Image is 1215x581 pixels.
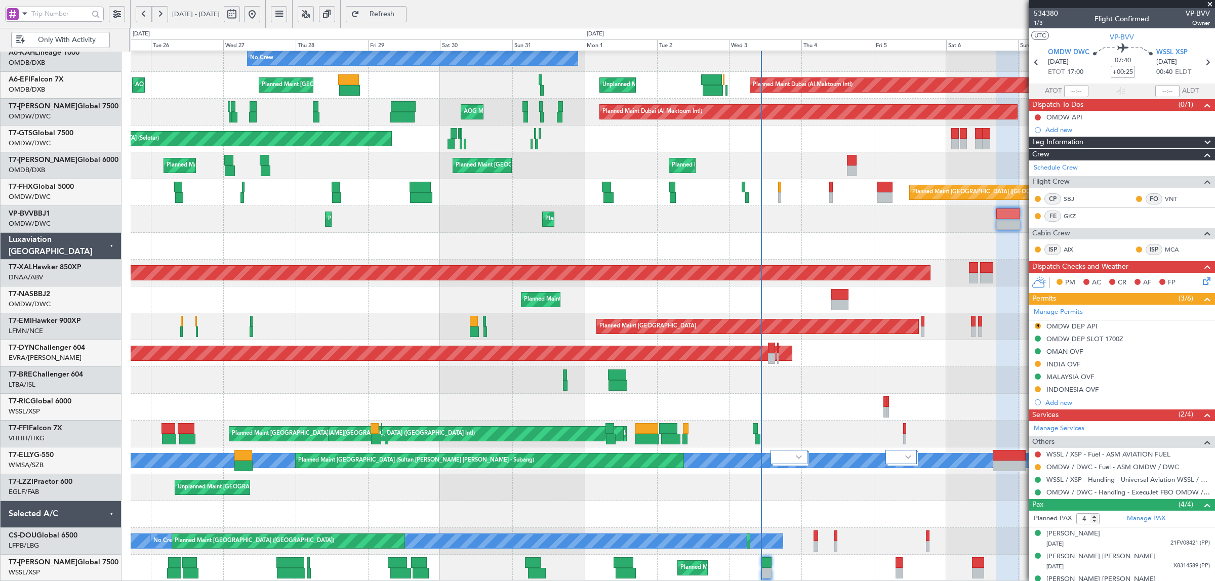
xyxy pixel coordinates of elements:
[1048,48,1089,58] span: OMDW DWC
[250,51,273,66] div: No Crew
[464,104,556,119] div: AOG Maint Dubai (Al Maktoum Intl)
[1168,278,1176,288] span: FP
[1156,57,1177,67] span: [DATE]
[1046,335,1123,343] div: OMDW DEP SLOT 1700Z
[9,210,50,217] a: VP-BVVBBJ1
[1045,126,1210,134] div: Add new
[9,532,77,539] a: CS-DOUGlobal 6500
[1031,31,1049,40] button: UTC
[9,425,62,432] a: T7-FFIFalcon 7X
[1046,372,1094,381] div: MALAYSIA OVF
[440,39,512,52] div: Sat 30
[1032,176,1070,188] span: Flight Crew
[1046,488,1210,496] a: OMDW / DWC - Handling - ExecuJet FBO OMDW / DWC
[524,292,638,307] div: Planned Maint Abuja ([PERSON_NAME] Intl)
[1032,99,1083,111] span: Dispatch To-Dos
[680,560,780,575] div: Planned Maint Dubai (Al Maktoum Intl)
[1067,67,1083,77] span: 17:00
[298,453,534,468] div: Planned Maint [GEOGRAPHIC_DATA] (Sultan [PERSON_NAME] [PERSON_NAME] - Subang)
[296,39,368,52] div: Thu 28
[1173,562,1210,570] span: X8314589 (PP)
[172,10,220,19] span: [DATE] - [DATE]
[587,30,604,38] div: [DATE]
[9,85,45,94] a: OMDB/DXB
[905,455,911,459] img: arrow-gray.svg
[753,77,853,93] div: Planned Maint Dubai (Al Maktoum Intl)
[9,264,82,271] a: T7-XALHawker 850XP
[9,425,29,432] span: T7-FFI
[262,77,431,93] div: Planned Maint [GEOGRAPHIC_DATA] ([GEOGRAPHIC_DATA] Intl)
[9,76,64,83] a: A6-EFIFalcon 7X
[1156,48,1188,58] span: WSSL XSP
[1179,499,1193,510] span: (4/4)
[1046,113,1082,121] div: OMDW API
[9,371,32,378] span: T7-BRE
[1179,293,1193,304] span: (3/6)
[1046,540,1064,548] span: [DATE]
[9,290,50,298] a: T7-NASBBJ2
[1045,398,1210,407] div: Add new
[9,219,51,228] a: OMDW/DWC
[512,39,585,52] div: Sun 31
[9,532,36,539] span: CS-DOU
[361,11,403,18] span: Refresh
[9,434,45,443] a: VHHH/HKG
[1065,278,1075,288] span: PM
[9,165,45,175] a: OMDB/DXB
[1034,514,1072,524] label: Planned PAX
[9,192,51,201] a: OMDW/DWC
[1044,193,1061,204] div: CP
[1032,228,1070,239] span: Cabin Crew
[1032,499,1043,511] span: Pax
[151,39,223,52] div: Tue 26
[9,210,33,217] span: VP-BVV
[657,39,730,52] div: Tue 2
[1048,57,1069,67] span: [DATE]
[178,480,344,495] div: Unplanned Maint [GEOGRAPHIC_DATA] ([GEOGRAPHIC_DATA])
[1032,137,1083,148] span: Leg Information
[1032,293,1056,305] span: Permits
[9,344,85,351] a: T7-DYNChallenger 604
[9,49,35,56] span: A6-KAH
[1034,424,1084,434] a: Manage Services
[1046,475,1210,484] a: WSSL / XSP - Handling - Universal Aviation WSSL / XSP
[9,407,40,416] a: WSSL/XSP
[1143,278,1151,288] span: AF
[9,317,32,324] span: T7-EMI
[9,317,81,324] a: T7-EMIHawker 900XP
[9,541,39,550] a: LFPB/LBG
[9,326,43,336] a: LFMN/NCE
[1044,244,1061,255] div: ISP
[946,39,1019,52] div: Sat 6
[1046,322,1098,330] div: OMDW DEP API
[9,451,54,459] a: T7-ELLYG-550
[585,39,657,52] div: Mon 1
[1175,67,1191,77] span: ELDT
[801,39,874,52] div: Thu 4
[9,559,77,566] span: T7-[PERSON_NAME]
[9,183,33,190] span: T7-FHX
[1046,563,1064,570] span: [DATE]
[1182,86,1199,96] span: ALDT
[1046,552,1156,562] div: [PERSON_NAME] [PERSON_NAME]
[1186,8,1210,19] span: VP-BVV
[1032,261,1128,273] span: Dispatch Checks and Weather
[223,39,296,52] div: Wed 27
[9,478,72,485] a: T7-LZZIPraetor 600
[1064,85,1088,97] input: --:--
[9,461,44,470] a: WMSA/SZB
[1046,529,1100,539] div: [PERSON_NAME]
[1032,149,1049,160] span: Crew
[153,533,177,549] div: No Crew
[1156,67,1172,77] span: 00:40
[9,103,77,110] span: T7-[PERSON_NAME]
[1115,56,1131,66] span: 07:40
[1179,99,1193,110] span: (0/1)
[133,30,150,38] div: [DATE]
[1110,32,1134,43] span: VP-BVV
[27,36,106,44] span: Only With Activity
[1034,307,1083,317] a: Manage Permits
[1035,323,1041,329] button: R
[602,77,769,93] div: Unplanned Maint [GEOGRAPHIC_DATA] ([GEOGRAPHIC_DATA])
[1092,278,1101,288] span: AC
